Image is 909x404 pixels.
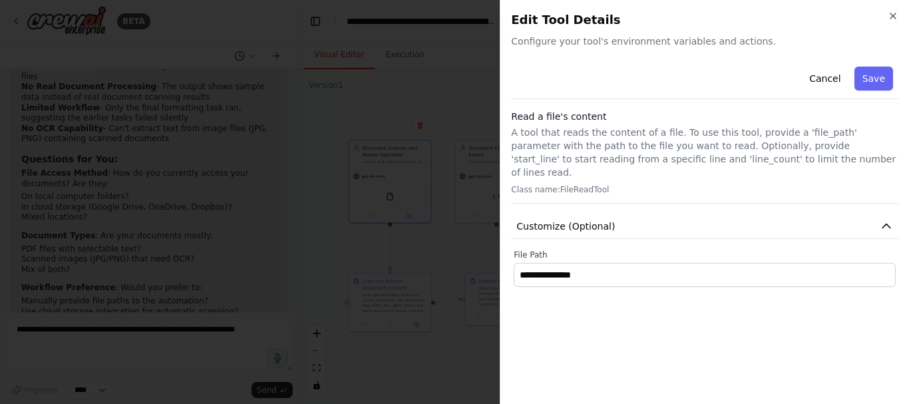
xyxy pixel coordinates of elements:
[511,214,898,239] button: Customize (Optional)
[854,67,893,91] button: Save
[511,11,898,29] h2: Edit Tool Details
[511,35,898,48] span: Configure your tool's environment variables and actions.
[514,250,896,260] label: File Path
[511,126,898,179] p: A tool that reads the content of a file. To use this tool, provide a 'file_path' parameter with t...
[511,184,898,195] p: Class name: FileReadTool
[516,220,615,233] span: Customize (Optional)
[801,67,848,91] button: Cancel
[511,110,898,123] h3: Read a file's content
